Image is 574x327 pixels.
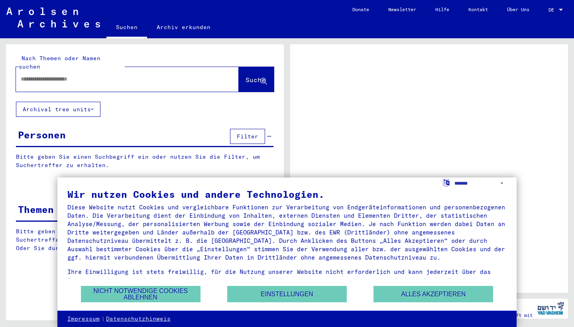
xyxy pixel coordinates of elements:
[67,189,507,199] div: Wir nutzen Cookies und andere Technologien.
[67,268,507,293] div: Ihre Einwilligung ist stets freiwillig, für die Nutzung unserer Website nicht erforderlich und ka...
[18,202,54,217] div: Themen
[239,67,274,92] button: Suche
[81,286,201,302] button: Nicht notwendige Cookies ablehnen
[18,128,66,142] div: Personen
[6,8,100,28] img: Arolsen_neg.svg
[16,227,274,252] p: Bitte geben Sie einen Suchbegriff ein oder nutzen Sie die Filter, um Suchertreffer zu erhalten. O...
[246,76,265,84] span: Suche
[67,315,100,323] a: Impressum
[536,298,566,318] img: yv_logo.png
[67,203,507,262] div: Diese Website nutzt Cookies und vergleichbare Funktionen zur Verarbeitung von Endgeräteinformatio...
[16,153,273,169] p: Bitte geben Sie einen Suchbegriff ein oder nutzen Sie die Filter, um Suchertreffer zu erhalten.
[442,179,450,186] label: Sprache auswählen
[106,18,147,38] a: Suchen
[548,7,557,13] span: DE
[237,133,258,140] span: Filter
[227,286,347,302] button: Einstellungen
[106,315,171,323] a: Datenschutzhinweis
[230,129,265,144] button: Filter
[454,177,507,189] select: Sprache auswählen
[19,55,100,70] mat-label: Nach Themen oder Namen suchen
[373,286,493,302] button: Alles akzeptieren
[16,102,100,117] button: Archival tree units
[147,18,220,37] a: Archiv erkunden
